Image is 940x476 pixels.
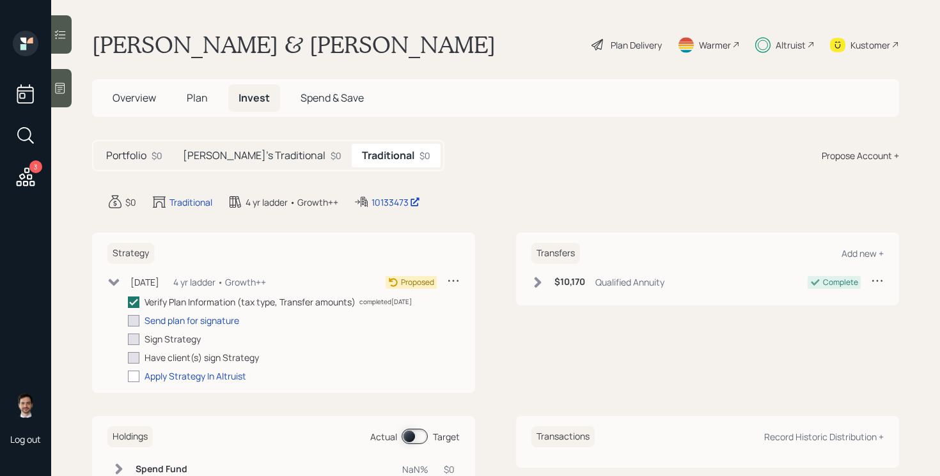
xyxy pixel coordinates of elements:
div: $0 [152,149,162,162]
div: Qualified Annuity [595,275,664,289]
span: Overview [113,91,156,105]
div: Verify Plan Information (tax type, Transfer amounts) [145,295,356,309]
div: Proposed [401,277,434,288]
div: Log out [10,433,41,445]
div: 4 yr ladder • Growth++ [173,275,266,289]
h5: Portfolio [106,150,146,162]
span: Spend & Save [301,91,364,105]
div: $0 [125,196,136,209]
div: Add new + [842,247,884,259]
h5: Traditional [362,150,414,162]
div: $0 [419,149,430,162]
h6: Transfers [531,243,580,264]
img: jonah-coleman-headshot.png [13,392,38,418]
div: $0 [444,463,455,476]
h5: [PERSON_NAME]'s Traditional [183,150,325,162]
div: Send plan for signature [145,314,239,327]
div: Traditional [169,196,212,209]
div: 4 yr ladder • Growth++ [246,196,338,209]
div: Kustomer [850,38,890,52]
h6: Transactions [531,426,595,447]
h6: Spend Fund [136,464,196,475]
span: Plan [187,91,208,105]
div: 3 [29,160,42,173]
div: Apply Strategy In Altruist [145,369,246,383]
span: Invest [239,91,270,105]
h6: Holdings [107,426,153,447]
div: Have client(s) sign Strategy [145,351,259,364]
div: Record Historic Distribution + [764,431,884,443]
div: Plan Delivery [611,38,662,52]
h1: [PERSON_NAME] & [PERSON_NAME] [92,31,496,59]
h6: Strategy [107,243,154,264]
div: Complete [823,277,858,288]
div: $0 [331,149,341,162]
div: [DATE] [130,275,159,289]
div: Altruist [776,38,806,52]
div: Warmer [699,38,731,52]
div: Actual [370,430,397,443]
div: 10133473 [372,196,420,209]
div: completed [DATE] [359,297,412,307]
div: Target [433,430,460,443]
div: NaN% [402,463,428,476]
div: Sign Strategy [145,332,201,346]
h6: $10,170 [554,277,585,288]
div: Propose Account + [822,149,899,162]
